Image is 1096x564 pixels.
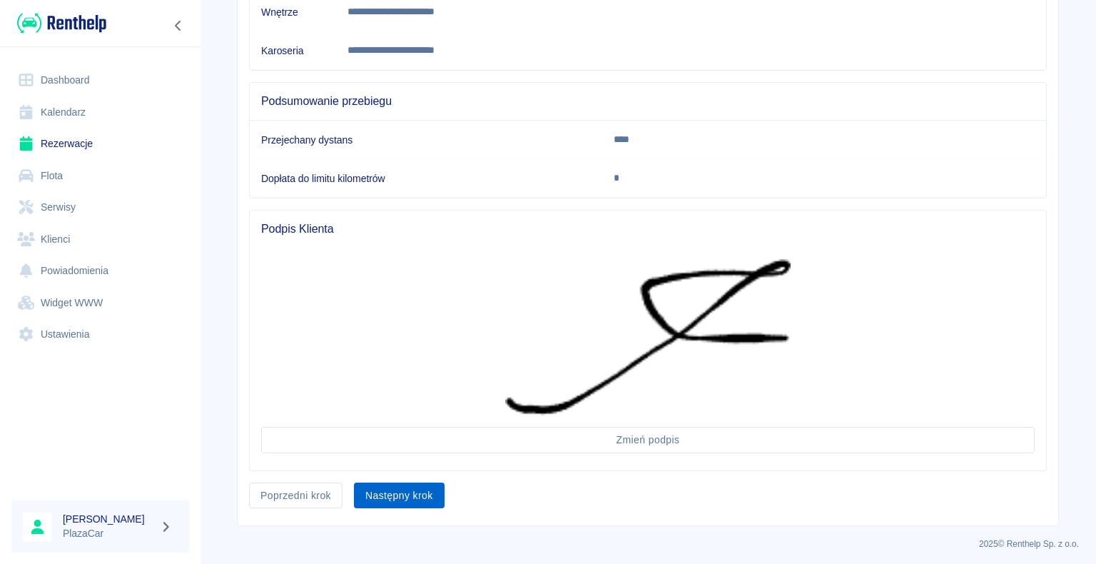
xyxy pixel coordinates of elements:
a: Kalendarz [11,96,189,129]
button: Następny krok [354,483,445,509]
h6: Dopłata do limitu kilometrów [261,171,591,186]
a: Flota [11,160,189,192]
a: Serwisy [11,191,189,223]
img: Podpis [505,259,791,416]
a: Widget WWW [11,287,189,319]
img: Renthelp logo [17,11,106,35]
a: Renthelp logo [11,11,106,35]
span: Podpis Klienta [261,222,1035,236]
a: Klienci [11,223,189,256]
h6: Przejechany dystans [261,133,591,147]
button: Zmień podpis [261,427,1035,453]
h6: Wnętrze [261,5,325,19]
a: Powiadomienia [11,255,189,287]
button: Poprzedni krok [249,483,342,509]
button: Zwiń nawigację [168,16,189,35]
a: Rezerwacje [11,128,189,160]
a: Dashboard [11,64,189,96]
p: PlazaCar [63,526,154,541]
h6: Karoseria [261,44,325,58]
h6: [PERSON_NAME] [63,512,154,526]
p: 2025 © Renthelp Sp. z o.o. [217,538,1079,550]
span: Podsumowanie przebiegu [261,94,1035,109]
a: Ustawienia [11,318,189,351]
